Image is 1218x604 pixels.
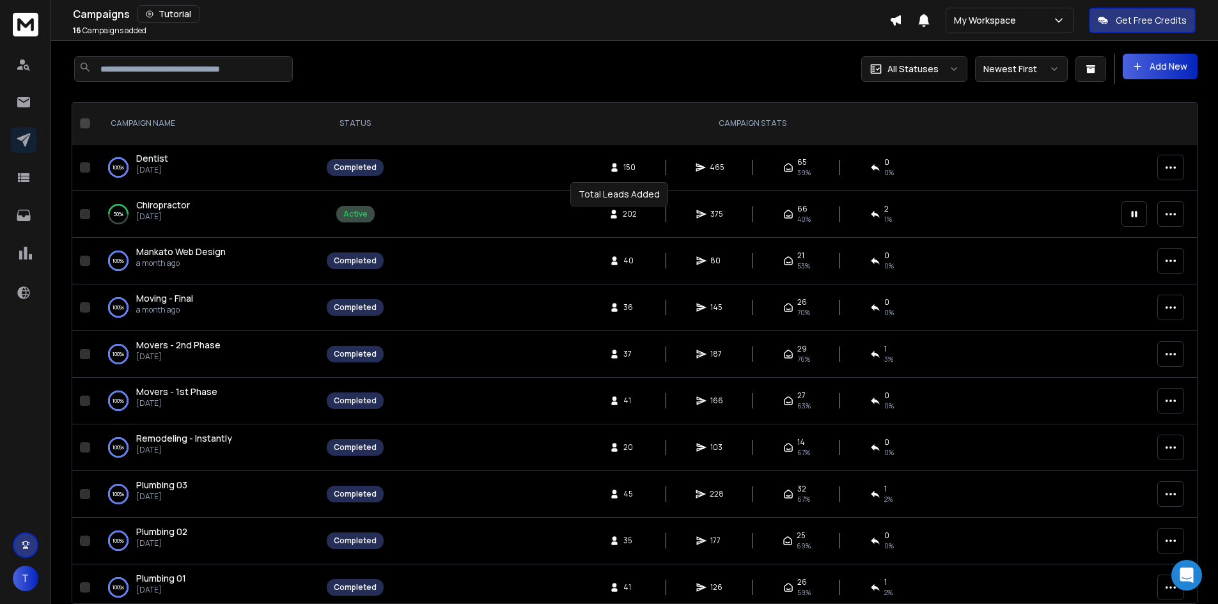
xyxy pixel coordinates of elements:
[884,484,887,494] span: 1
[797,251,804,261] span: 21
[136,445,232,455] p: [DATE]
[95,238,319,284] td: 100%Mankato Web Designa month ago
[623,489,636,499] span: 45
[113,301,124,314] p: 100 %
[710,396,723,406] span: 166
[884,587,893,598] span: 2 %
[136,199,190,211] span: Chiropractor
[136,432,232,444] span: Remodeling - Instantly
[136,385,217,398] a: Movers - 1st Phase
[136,538,187,548] p: [DATE]
[334,489,377,499] div: Completed
[391,103,1114,144] th: CAMPAIGN STATS
[623,442,636,453] span: 20
[975,56,1068,82] button: Newest First
[334,162,377,173] div: Completed
[95,191,319,238] td: 50%Chiropractor[DATE]
[334,256,377,266] div: Completed
[136,479,187,491] span: Plumbing 03
[136,152,168,164] span: Dentist
[136,479,187,492] a: Plumbing 03
[710,582,723,592] span: 126
[797,494,810,504] span: 67 %
[884,577,887,587] span: 1
[137,5,199,23] button: Tutorial
[797,157,807,167] span: 65
[884,541,894,551] span: 0 %
[710,349,723,359] span: 187
[710,256,723,266] span: 80
[136,352,221,362] p: [DATE]
[334,582,377,592] div: Completed
[710,536,723,546] span: 177
[710,489,724,499] span: 228
[334,349,377,359] div: Completed
[95,284,319,331] td: 100%Moving - Finala month ago
[136,292,193,305] a: Moving - Final
[95,144,319,191] td: 100%Dentist[DATE]
[797,204,808,214] span: 66
[13,566,38,591] button: T
[113,581,124,594] p: 100 %
[797,484,806,494] span: 32
[884,530,889,541] span: 0
[95,378,319,424] td: 100%Movers - 1st Phase[DATE]
[136,258,226,268] p: a month ago
[623,302,636,313] span: 36
[623,396,636,406] span: 41
[884,494,893,504] span: 2 %
[887,63,939,75] p: All Statuses
[797,447,810,458] span: 67 %
[884,447,894,458] span: 0 %
[1123,54,1198,79] button: Add New
[113,348,124,360] p: 100 %
[797,437,805,447] span: 14
[884,437,889,447] span: 0
[73,25,81,36] span: 16
[113,161,124,174] p: 100 %
[136,165,168,175] p: [DATE]
[73,5,889,23] div: Campaigns
[797,401,811,411] span: 63 %
[884,157,889,167] span: 0
[710,302,723,313] span: 145
[797,297,807,307] span: 26
[797,391,806,401] span: 27
[113,394,124,407] p: 100 %
[623,349,636,359] span: 37
[954,14,1021,27] p: My Workspace
[797,587,811,598] span: 59 %
[136,585,186,595] p: [DATE]
[136,525,187,538] a: Plumbing 02
[319,103,391,144] th: STATUS
[1171,560,1202,591] div: Open Intercom Messenger
[710,442,723,453] span: 103
[884,204,889,214] span: 2
[136,572,186,584] span: Plumbing 01
[884,307,894,318] span: 0 %
[334,536,377,546] div: Completed
[623,536,636,546] span: 35
[95,518,319,564] td: 100%Plumbing 02[DATE]
[570,182,668,206] div: Total Leads Added
[710,209,723,219] span: 375
[884,214,892,224] span: 1 %
[884,391,889,401] span: 0
[95,103,319,144] th: CAMPAIGN NAME
[884,401,894,411] span: 0 %
[136,152,168,165] a: Dentist
[113,208,123,221] p: 50 %
[136,572,186,585] a: Plumbing 01
[797,344,807,354] span: 29
[136,212,190,222] p: [DATE]
[136,199,190,212] a: Chiropractor
[95,331,319,378] td: 100%Movers - 2nd Phase[DATE]
[710,162,724,173] span: 465
[136,492,187,502] p: [DATE]
[136,398,217,408] p: [DATE]
[334,302,377,313] div: Completed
